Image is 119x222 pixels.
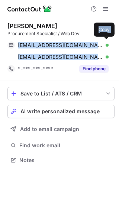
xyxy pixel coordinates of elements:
[20,108,100,114] span: AI write personalized message
[7,105,115,118] button: AI write personalized message
[20,91,102,97] div: Save to List / ATS / CRM
[7,22,57,30] div: [PERSON_NAME]
[7,87,115,100] button: save-profile-one-click
[7,155,115,165] button: Notes
[7,140,115,151] button: Find work email
[79,65,109,73] button: Reveal Button
[19,142,112,149] span: Find work email
[7,4,52,13] img: ContactOut v5.3.10
[7,30,115,37] div: Procurement Specialist / Web Dev
[20,126,79,132] span: Add to email campaign
[7,122,115,136] button: Add to email campaign
[18,54,103,60] span: [EMAIL_ADDRESS][DOMAIN_NAME]
[18,42,103,48] span: [EMAIL_ADDRESS][DOMAIN_NAME]
[19,157,112,164] span: Notes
